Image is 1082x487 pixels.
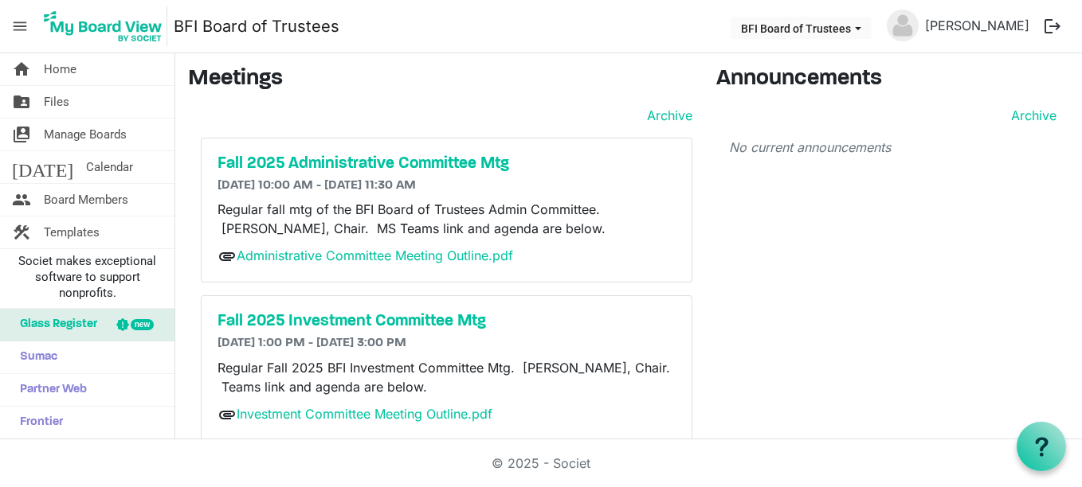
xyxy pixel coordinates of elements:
span: Templates [44,216,100,248]
span: Files [44,86,69,118]
span: Manage Boards [44,119,127,150]
p: Regular fall mtg of the BFI Board of Trustees Admin Committee. [PERSON_NAME], Chair. MS Teams lin... [218,200,676,238]
span: folder_shared [12,86,31,118]
span: attachment [218,405,237,424]
a: [PERSON_NAME] [919,10,1036,41]
span: switch_account [12,119,31,150]
span: Partner Web [12,374,87,406]
span: Societ makes exceptional software to support nonprofits. [7,253,167,301]
h3: Meetings [188,66,692,93]
a: Administrative Committee Meeting Outline.pdf [237,247,513,263]
img: My Board View Logo [39,6,167,46]
span: Calendar [86,151,133,183]
button: BFI Board of Trustees dropdownbutton [731,17,872,39]
span: Board Members [44,184,128,216]
span: people [12,184,31,216]
span: [DATE] [12,151,73,183]
span: construction [12,216,31,248]
h3: Announcements [716,66,1069,93]
div: new [131,319,154,330]
span: Glass Register [12,309,97,341]
img: no-profile-picture.svg [887,10,919,41]
h6: [DATE] 1:00 PM - [DATE] 3:00 PM [218,336,676,351]
p: No current announcements [729,138,1057,157]
span: home [12,53,31,85]
a: Fall 2025 Administrative Committee Mtg [218,154,676,173]
a: Investment Committee Meeting Outline.pdf [237,406,492,422]
a: My Board View Logo [39,6,174,46]
a: © 2025 - Societ [492,455,590,471]
button: logout [1036,10,1069,43]
span: Sumac [12,341,57,373]
a: BFI Board of Trustees [174,10,339,42]
span: Frontier [12,407,63,438]
span: menu [5,11,35,41]
a: Archive [1005,106,1057,125]
span: attachment [218,247,237,266]
h6: [DATE] 10:00 AM - [DATE] 11:30 AM [218,178,676,193]
span: Home [44,53,76,85]
a: Fall 2025 Investment Committee Mtg [218,312,676,331]
a: Archive [641,106,692,125]
p: Regular Fall 2025 BFI Investment Committee Mtg. [PERSON_NAME], Chair. Teams link and agenda are b... [218,358,676,396]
